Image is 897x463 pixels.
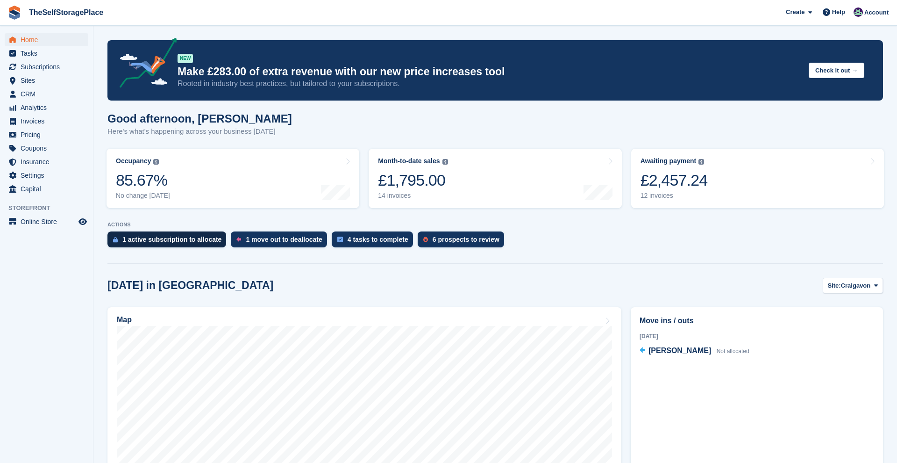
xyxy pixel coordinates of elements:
[631,149,884,208] a: Awaiting payment £2,457.24 12 invoices
[21,115,77,128] span: Invoices
[5,47,88,60] a: menu
[178,65,801,79] p: Make £283.00 of extra revenue with our new price increases tool
[21,128,77,141] span: Pricing
[21,215,77,228] span: Online Store
[332,231,418,252] a: 4 tasks to complete
[21,142,77,155] span: Coupons
[809,63,864,78] button: Check it out →
[5,101,88,114] a: menu
[717,348,749,354] span: Not allocated
[5,74,88,87] a: menu
[8,203,93,213] span: Storefront
[5,169,88,182] a: menu
[640,345,749,357] a: [PERSON_NAME] Not allocated
[21,101,77,114] span: Analytics
[823,278,883,293] button: Site: Craigavon
[112,38,177,91] img: price-adjustments-announcement-icon-8257ccfd72463d97f412b2fc003d46551f7dbcb40ab6d574587a9cd5c0d94...
[21,155,77,168] span: Insurance
[698,159,704,165] img: icon-info-grey-7440780725fd019a000dd9b08b2336e03edf1995a4989e88bcd33f0948082b44.svg
[641,157,697,165] div: Awaiting payment
[122,236,221,243] div: 1 active subscription to allocate
[77,216,88,227] a: Preview store
[5,155,88,168] a: menu
[21,33,77,46] span: Home
[337,237,343,242] img: task-75834270c22a3079a89374b754ae025e5fb1db73e45f91037f5363f120a921f8.svg
[153,159,159,165] img: icon-info-grey-7440780725fd019a000dd9b08b2336e03edf1995a4989e88bcd33f0948082b44.svg
[21,169,77,182] span: Settings
[832,7,845,17] span: Help
[107,149,359,208] a: Occupancy 85.67% No change [DATE]
[5,87,88,101] a: menu
[641,171,708,190] div: £2,457.24
[5,182,88,195] a: menu
[369,149,621,208] a: Month-to-date sales £1,795.00 14 invoices
[107,222,883,228] p: ACTIONS
[107,279,273,292] h2: [DATE] in [GEOGRAPHIC_DATA]
[25,5,107,20] a: TheSelfStoragePlace
[178,79,801,89] p: Rooted in industry best practices, but tailored to your subscriptions.
[107,231,231,252] a: 1 active subscription to allocate
[640,332,874,340] div: [DATE]
[5,60,88,73] a: menu
[5,215,88,228] a: menu
[828,281,841,290] span: Site:
[107,126,292,137] p: Here's what's happening across your business [DATE]
[5,128,88,141] a: menu
[640,315,874,326] h2: Move ins / outs
[116,171,170,190] div: 85.67%
[236,237,241,242] img: move_outs_to_deallocate_icon-f764333ba52eb49d3ac5e1228854f67142a1ed5810a6f6cc68b1a99e826820c5.svg
[5,142,88,155] a: menu
[423,237,428,242] img: prospect-51fa495bee0391a8d652442698ab0144808aea92771e9ea1ae160a38d050c398.svg
[117,316,132,324] h2: Map
[21,74,77,87] span: Sites
[231,231,331,252] a: 1 move out to deallocate
[21,47,77,60] span: Tasks
[378,192,448,200] div: 14 invoices
[107,112,292,125] h1: Good afternoon, [PERSON_NAME]
[348,236,408,243] div: 4 tasks to complete
[5,115,88,128] a: menu
[21,60,77,73] span: Subscriptions
[418,231,509,252] a: 6 prospects to review
[116,157,151,165] div: Occupancy
[21,87,77,101] span: CRM
[5,33,88,46] a: menu
[442,159,448,165] img: icon-info-grey-7440780725fd019a000dd9b08b2336e03edf1995a4989e88bcd33f0948082b44.svg
[648,347,711,354] span: [PERSON_NAME]
[21,182,77,195] span: Capital
[786,7,804,17] span: Create
[113,237,118,243] img: active_subscription_to_allocate_icon-d502201f5373d7db506a760aba3b589e785aa758c864c3986d89f69b8ff3...
[246,236,322,243] div: 1 move out to deallocate
[641,192,708,200] div: 12 invoices
[378,157,440,165] div: Month-to-date sales
[116,192,170,200] div: No change [DATE]
[433,236,499,243] div: 6 prospects to review
[864,8,889,17] span: Account
[178,54,193,63] div: NEW
[841,281,871,290] span: Craigavon
[7,6,21,20] img: stora-icon-8386f47178a22dfd0bd8f6a31ec36ba5ce8667c1dd55bd0f319d3a0aa187defe.svg
[854,7,863,17] img: Sam
[378,171,448,190] div: £1,795.00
